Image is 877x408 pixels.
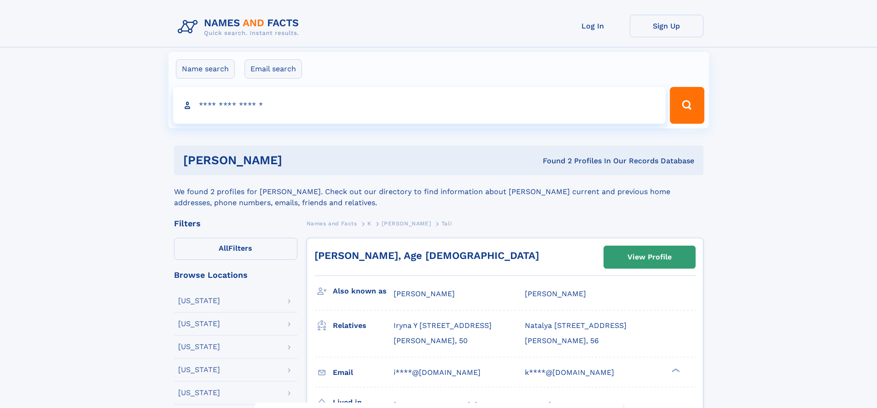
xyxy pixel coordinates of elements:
div: View Profile [627,247,672,268]
div: We found 2 profiles for [PERSON_NAME]. Check out our directory to find information about [PERSON_... [174,175,703,208]
span: [PERSON_NAME] [382,220,431,227]
div: Found 2 Profiles In Our Records Database [412,156,694,166]
div: [US_STATE] [178,320,220,328]
span: K [367,220,372,227]
h1: [PERSON_NAME] [183,155,412,166]
div: [US_STATE] [178,297,220,305]
a: Natalya [STREET_ADDRESS] [525,321,627,331]
button: Search Button [670,87,704,124]
label: Email search [244,59,302,79]
h3: Relatives [333,318,394,333]
a: K [367,218,372,229]
a: View Profile [604,246,695,268]
h3: Also known as [333,283,394,299]
div: Browse Locations [174,271,297,279]
h3: Email [333,365,394,380]
label: Filters [174,238,297,260]
span: [PERSON_NAME] [394,289,455,298]
a: [PERSON_NAME], Age [DEMOGRAPHIC_DATA] [314,250,539,261]
div: Filters [174,219,297,228]
a: Iryna Y [STREET_ADDRESS] [394,321,492,331]
img: Logo Names and Facts [174,15,307,40]
a: Log In [556,15,630,37]
a: Sign Up [630,15,703,37]
a: Names and Facts [307,218,357,229]
span: [PERSON_NAME] [525,289,586,298]
div: ❯ [669,367,680,373]
div: [US_STATE] [178,343,220,351]
a: [PERSON_NAME], 56 [525,336,599,346]
a: [PERSON_NAME] [382,218,431,229]
div: [US_STATE] [178,389,220,397]
a: [PERSON_NAME], 50 [394,336,468,346]
label: Name search [176,59,235,79]
span: Tali [441,220,452,227]
span: All [219,244,228,253]
div: [US_STATE] [178,366,220,374]
input: search input [173,87,666,124]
